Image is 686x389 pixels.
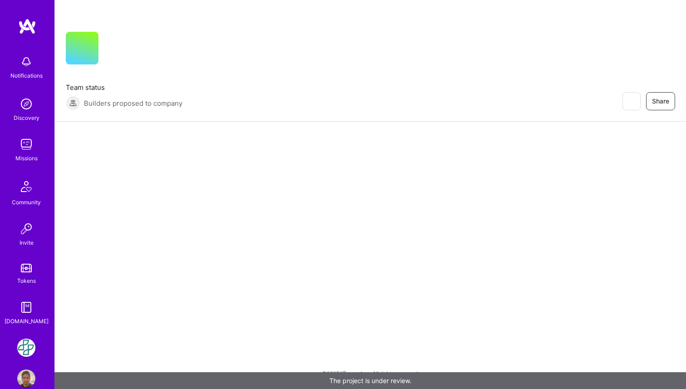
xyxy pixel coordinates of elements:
i: icon CompanyGray [109,46,117,54]
img: Invite [17,220,35,238]
img: User Avatar [17,369,35,388]
div: Invite [20,238,34,247]
img: logo [18,18,36,34]
img: Community [15,176,37,197]
button: Share [646,92,675,110]
div: Notifications [10,71,43,80]
img: tokens [21,264,32,272]
span: Builders proposed to company [84,98,182,108]
div: Missions [15,153,38,163]
img: teamwork [17,135,35,153]
span: Share [652,97,669,106]
div: [DOMAIN_NAME] [5,316,49,326]
a: User Avatar [15,369,38,388]
img: discovery [17,95,35,113]
div: Discovery [14,113,39,123]
div: The project is under review. [54,372,686,389]
span: Team status [66,83,182,92]
img: Builders proposed to company [66,96,80,110]
a: Counter Health: Team for Counter Health [15,339,38,357]
div: Tokens [17,276,36,286]
div: Community [12,197,41,207]
img: Counter Health: Team for Counter Health [17,339,35,357]
img: bell [17,53,35,71]
img: guide book [17,298,35,316]
i: icon EyeClosed [627,98,635,105]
